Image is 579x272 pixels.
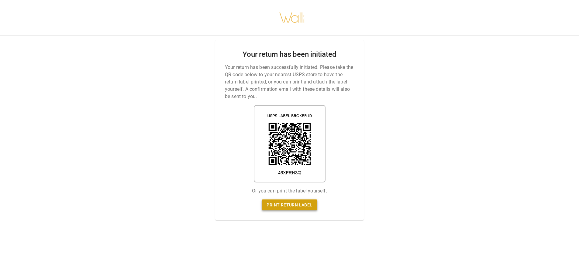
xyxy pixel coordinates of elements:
img: shipping label qr code [254,105,326,182]
h2: Your return has been initiated [243,50,336,59]
p: Or you can print the label yourself. [252,187,327,195]
a: Print return label [262,199,317,211]
img: walli-inc.myshopify.com [279,5,305,31]
p: Your return has been successfully initiated. Please take the QR code below to your nearest USPS s... [225,64,354,100]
